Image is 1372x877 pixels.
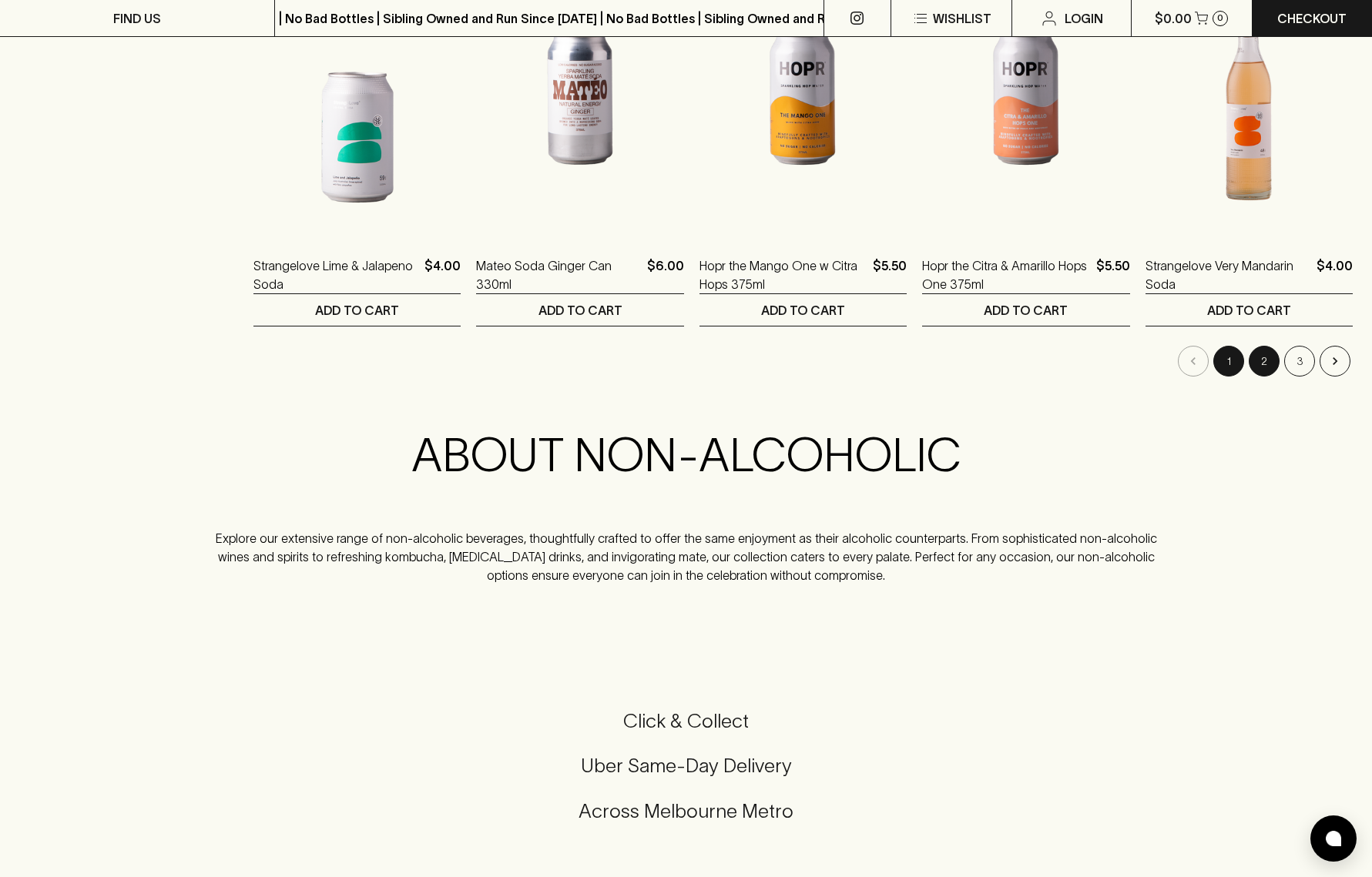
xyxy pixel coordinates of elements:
[984,301,1068,320] p: ADD TO CART
[1207,301,1291,320] p: ADD TO CART
[206,427,1166,483] h2: ABOUT NON-ALCOHOLIC
[476,256,640,293] a: Mateo Soda Ginger Can 330ml
[1249,346,1280,377] button: Go to page 2
[1326,831,1341,846] img: bubble-icon
[253,256,418,293] a: Strangelove Lime & Jalapeno Soda
[1155,9,1192,28] p: $0.00
[1213,346,1244,377] button: page 1
[1096,256,1130,293] p: $5.50
[647,256,684,293] p: $6.00
[538,301,622,320] p: ADD TO CART
[699,294,907,326] button: ADD TO CART
[1065,9,1103,28] p: Login
[206,529,1166,584] p: Explore our extensive range of non-alcoholic beverages, thoughtfully crafted to offer the same en...
[1217,14,1223,22] p: 0
[873,256,907,293] p: $5.50
[1146,256,1310,293] a: Strangelove Very Mandarin Soda
[933,9,991,28] p: Wishlist
[253,294,461,326] button: ADD TO CART
[476,294,683,326] button: ADD TO CART
[18,798,1354,824] h5: Across Melbourne Metro
[113,9,161,28] p: FIND US
[424,256,461,293] p: $4.00
[1320,346,1350,377] button: Go to next page
[699,256,867,293] a: Hopr the Mango One w Citra Hops 375ml
[18,753,1354,778] h5: Uber Same-Day Delivery
[1317,256,1353,293] p: $4.00
[761,301,845,320] p: ADD TO CART
[253,346,1353,377] nav: pagination navigation
[1277,9,1347,28] p: Checkout
[922,256,1089,293] a: Hopr the Citra & Amarillo Hops One 375ml
[922,294,1129,326] button: ADD TO CART
[1284,346,1315,377] button: Go to page 3
[315,301,399,320] p: ADD TO CART
[18,708,1354,734] h5: Click & Collect
[1146,294,1353,326] button: ADD TO CART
